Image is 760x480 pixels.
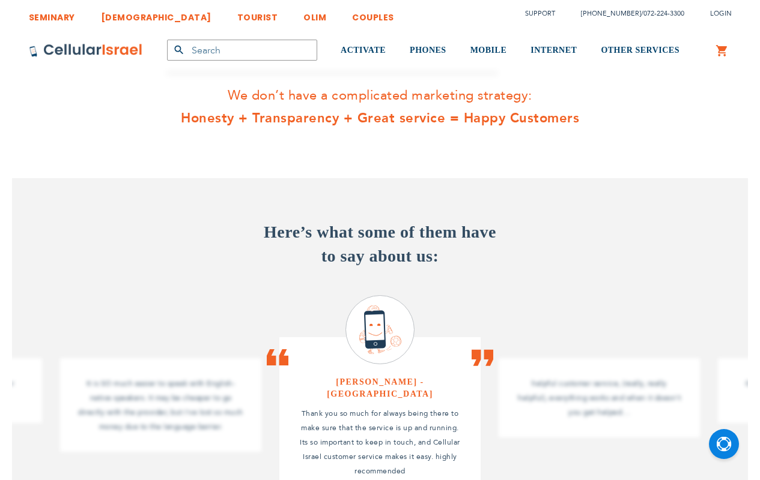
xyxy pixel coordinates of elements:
[29,43,143,58] img: Cellular Israel Logo
[601,28,679,73] a: OTHER SERVICES
[29,84,732,130] p: We don’t have a complicated marketing strategy:
[237,3,278,25] a: TOURIST
[410,28,446,73] a: PHONES
[78,376,243,434] p: It is SO much easier to speak with English-native speakers. It may be cheaper to go directly with...
[643,9,684,18] a: 072-224-3300
[530,28,577,73] a: INTERNET
[167,40,317,61] input: Search
[341,28,386,73] a: ACTIVATE
[29,220,732,268] h3: Here’s what some of them have to say about us:
[517,376,682,419] p: helpful customer service, (really, really helpful), everything works and when it doesn't you get ...
[530,46,577,55] span: INTERNET
[297,376,463,400] h4: [PERSON_NAME] - [GEOGRAPHIC_DATA]
[581,9,641,18] a: [PHONE_NUMBER]
[470,46,507,55] span: MOBILE
[710,9,732,18] span: Login
[410,46,446,55] span: PHONES
[29,3,75,25] a: SEMINARY
[297,406,463,478] p: Thank you so much for always being there to make sure that the service is up and running. Its so ...
[470,28,507,73] a: MOBILE
[352,3,394,25] a: COUPLES
[303,3,326,25] a: OLIM
[341,46,386,55] span: ACTIVATE
[29,107,732,130] strong: Honesty + Transparency + Great service = Happy Customers
[569,5,684,22] li: /
[525,9,555,18] a: Support
[101,3,211,25] a: [DEMOGRAPHIC_DATA]
[601,46,679,55] span: OTHER SERVICES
